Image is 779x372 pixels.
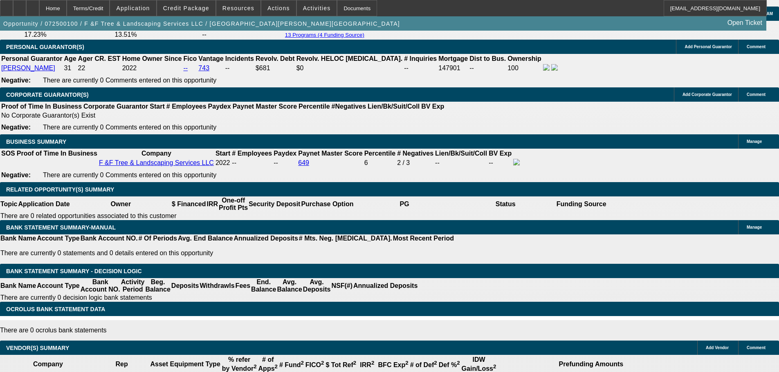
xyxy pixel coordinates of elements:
[462,356,496,372] b: IDW Gain/Loss
[488,158,512,167] td: --
[1,55,62,62] b: Personal Guarantor
[33,361,63,368] b: Company
[150,361,220,368] b: Asset Equipment Type
[543,64,550,71] img: facebook-icon.png
[232,159,236,166] span: --
[163,5,209,11] span: Credit Package
[404,55,437,62] b: # Inquiries
[493,363,496,370] sup: 2
[251,278,276,294] th: End. Balance
[421,103,444,110] b: BV Exp
[6,224,116,231] span: BANK STATEMENT SUMMARY-MANUAL
[233,103,297,110] b: Paynet Master Score
[6,306,105,312] span: OCROLUS BANK STATEMENT DATA
[78,64,121,73] td: 22
[397,159,433,167] div: 2 / 3
[145,278,171,294] th: Beg. Balance
[299,234,393,243] th: # Mts. Neg. [MEDICAL_DATA].
[198,65,209,71] a: 743
[276,278,302,294] th: Avg. Balance
[1,124,31,131] b: Negative:
[378,361,409,368] b: BFC Exp
[298,159,309,166] a: 649
[435,158,487,167] td: --
[3,20,400,27] span: Opportunity / 072500100 / F &F Tree & Landscaping Services LLC / [GEOGRAPHIC_DATA][PERSON_NAME][G...
[121,278,145,294] th: Activity Period
[469,64,506,73] td: --
[202,31,281,39] td: --
[116,361,128,368] b: Rep
[80,278,121,294] th: Bank Account NO.
[43,124,216,131] span: There are currently 0 Comments entered on this opportunity
[171,196,207,212] th: $ Financed
[157,0,216,16] button: Credit Package
[208,103,231,110] b: Paydex
[353,278,418,294] th: Annualized Deposits
[83,103,148,110] b: Corporate Guarantor
[1,65,55,71] a: [PERSON_NAME]
[261,0,296,16] button: Actions
[724,16,766,30] a: Open Ticket
[225,55,254,62] b: Incidents
[141,150,171,157] b: Company
[368,103,420,110] b: Lien/Bk/Suit/Coll
[36,234,80,243] th: Account Type
[303,5,331,11] span: Activities
[321,360,324,366] sup: 2
[438,64,468,73] td: 147901
[706,345,729,350] span: Add Vendor
[183,55,197,62] b: Fico
[457,360,460,366] sup: 2
[301,360,303,366] sup: 2
[354,196,455,212] th: PG
[122,65,137,71] span: 2022
[371,360,374,366] sup: 2
[297,0,337,16] button: Activities
[18,196,70,212] th: Application Date
[332,103,366,110] b: #Negatives
[198,55,223,62] b: Vantage
[232,150,272,157] b: # Employees
[206,196,218,212] th: IRR
[559,361,624,368] b: Prefunding Amounts
[360,361,374,368] b: IRR
[1,77,31,84] b: Negative:
[556,196,607,212] th: Funding Source
[166,103,207,110] b: # Employees
[275,363,278,370] sup: 2
[299,103,330,110] b: Percentile
[455,196,556,212] th: Status
[267,5,290,11] span: Actions
[6,44,84,50] span: PERSONAL GUARANTOR(S)
[439,361,460,368] b: Def %
[177,234,233,243] th: Avg. End Balance
[1,172,31,178] b: Negative:
[747,225,762,229] span: Manage
[99,159,214,166] a: F &F Tree & Landscaping Services LLC
[747,345,766,350] span: Comment
[122,55,182,62] b: Home Owner Since
[410,361,437,368] b: # of Def
[405,360,408,366] sup: 2
[301,196,354,212] th: Purchase Option
[6,186,114,193] span: RELATED OPPORTUNITY(S) SUMMARY
[507,64,542,73] td: 100
[747,139,762,144] span: Manage
[1,102,82,111] th: Proof of Time In Business
[63,64,76,73] td: 31
[36,278,80,294] th: Account Type
[682,92,732,97] span: Add Corporate Guarantor
[110,0,156,16] button: Application
[114,31,201,39] td: 13.51%
[296,64,403,73] td: $0
[256,55,295,62] b: Revolv. Debt
[364,159,395,167] div: 6
[216,0,260,16] button: Resources
[6,345,69,351] span: VENDOR(S) SUMMARY
[438,55,468,62] b: Mortgage
[747,45,766,49] span: Comment
[489,150,512,157] b: BV Exp
[747,92,766,97] span: Comment
[80,234,138,243] th: Bank Account NO.
[303,278,331,294] th: Avg. Deposits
